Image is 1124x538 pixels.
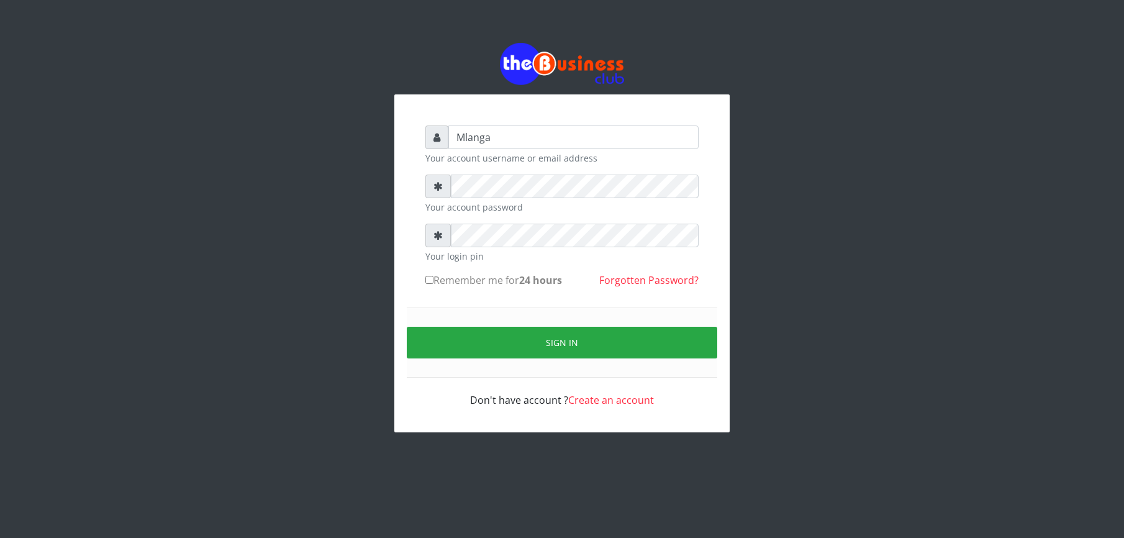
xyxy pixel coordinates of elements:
input: Remember me for24 hours [425,276,433,284]
button: Sign in [407,327,717,358]
div: Don't have account ? [425,378,699,408]
small: Your login pin [425,250,699,263]
label: Remember me for [425,273,562,288]
small: Your account password [425,201,699,214]
input: Username or email address [448,125,699,149]
a: Create an account [568,393,654,407]
b: 24 hours [519,273,562,287]
small: Your account username or email address [425,152,699,165]
a: Forgotten Password? [599,273,699,287]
